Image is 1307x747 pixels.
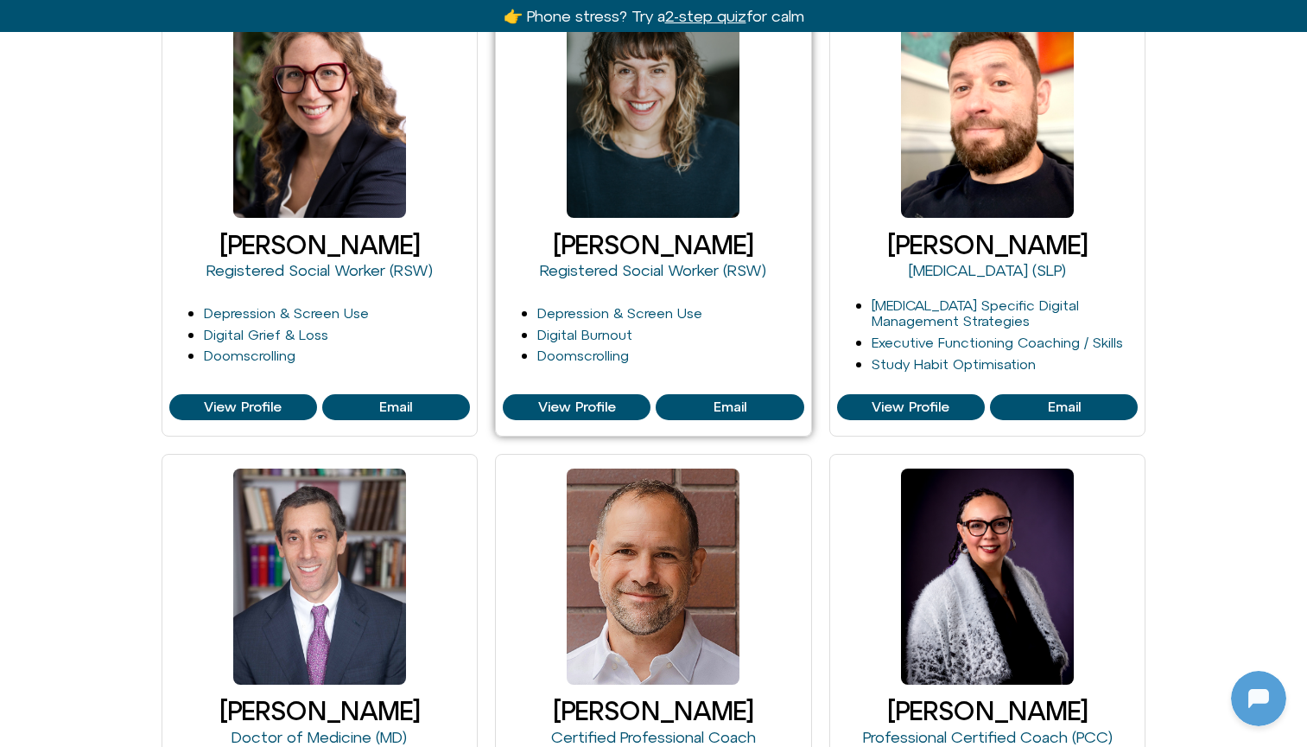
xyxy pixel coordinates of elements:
[504,7,804,25] a: 👉 Phone stress? Try a2-step quizfor calm
[272,8,301,37] svg: Restart Conversation Button
[204,305,369,321] a: Depression & Screen Use
[49,176,308,239] p: 3 — Thanks for sharing. What would a clear sign that this worked look like for you? (a brief sign...
[4,405,29,429] img: N5FCcHC.png
[29,557,268,574] textarea: Message Input
[863,728,1113,746] a: Professional Certified Coach (PCC)
[4,4,341,41] button: Expand Header Button
[379,399,412,415] span: Email
[553,696,753,725] a: [PERSON_NAME]
[4,221,29,246] img: N5FCcHC.png
[204,348,295,363] a: Doomscrolling
[4,496,29,520] img: N5FCcHC.png
[4,80,29,104] img: N5FCcHC.png
[16,9,43,36] img: N5FCcHC.png
[872,356,1036,372] a: Study Habit Optimisation
[887,230,1088,259] a: [PERSON_NAME]
[219,696,420,725] a: [PERSON_NAME]
[714,399,746,415] span: Email
[319,126,327,147] p: 3
[204,327,328,342] a: Digital Grief & Loss
[990,394,1138,420] a: View Profile of Craig Selinger
[503,394,650,420] a: View Profile of Cleo Haber
[204,399,282,415] span: View Profile
[219,230,420,259] a: [PERSON_NAME]
[537,348,629,363] a: Doomscrolling
[301,8,331,37] svg: Close Chatbot Button
[537,305,702,321] a: Depression & Screen Use
[206,261,433,279] a: Registered Social Worker (RSW)
[551,728,756,746] a: Certified Professional Coach
[51,11,265,34] h2: [DOMAIN_NAME]
[322,394,470,420] a: View Profile of Blair Wexler-Singer
[540,261,766,279] a: Registered Social Worker (RSW)
[1231,671,1286,726] iframe: Botpress
[909,261,1066,279] a: [MEDICAL_DATA] (SLP)
[656,394,803,420] a: View Profile of Cleo Haber
[1048,399,1081,415] span: Email
[872,297,1079,329] a: [MEDICAL_DATA] Specific Digital Management Strategies
[49,14,308,97] p: Makes sense — you chose: "as soon as waking up if I stand up to stretch instead of grabbing my ph...
[49,451,308,514] p: I noticed you stepped away — take your time. I’m here when you’re ready to continue.
[887,696,1088,725] a: [PERSON_NAME]
[49,339,308,422] p: Nice — your reminder is: "When I wake up [DATE] I don't grab my phone." Want to try it once and t...
[169,394,317,420] a: View Profile of Blair Wexler-Singer
[537,327,632,342] a: Digital Burnout
[232,728,407,746] a: Doctor of Medicine (MD)
[295,552,323,579] svg: Voice Input Button
[665,7,746,25] u: 2-step quiz
[872,335,1123,350] a: Executive Functioning Coaching / Skills
[69,268,328,310] p: when I wake up [DATE] I dont grab my phone
[837,394,985,420] a: View Profile of Craig Selinger
[538,399,616,415] span: View Profile
[553,230,753,259] a: [PERSON_NAME]
[872,399,949,415] span: View Profile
